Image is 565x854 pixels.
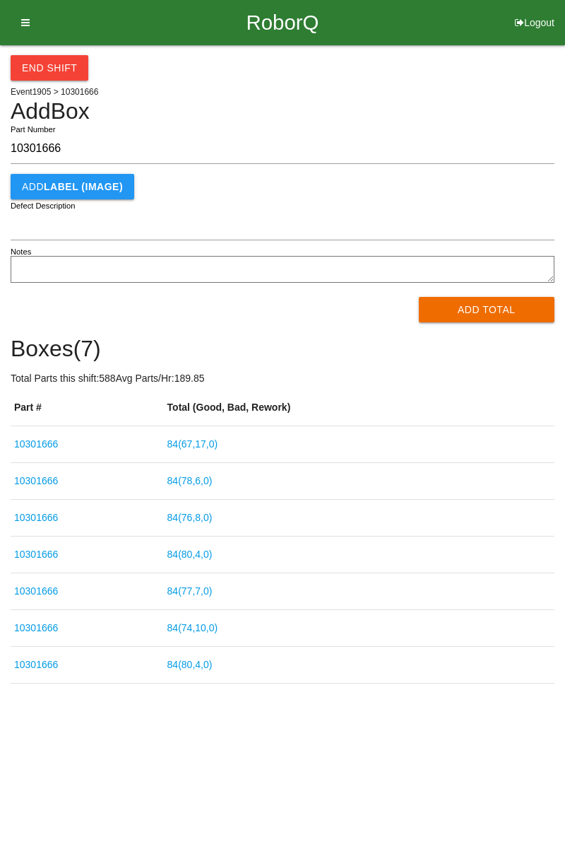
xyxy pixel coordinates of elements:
[167,512,213,523] a: 84(76,8,0)
[11,99,554,124] h4: Add Box
[14,438,58,450] a: 10301666
[11,87,98,97] span: Event 1905 > 10301666
[14,585,58,597] a: 10301666
[167,585,213,597] a: 84(77,7,0)
[14,549,58,560] a: 10301666
[419,297,555,322] button: Add Total
[11,124,55,136] label: Part Number
[167,438,218,450] a: 84(67,17,0)
[167,659,213,670] a: 84(80,4,0)
[167,622,218,633] a: 84(74,10,0)
[11,371,554,386] p: Total Parts this shift: 588 Avg Parts/Hr: 189.85
[11,200,76,212] label: Defect Description
[164,390,554,426] th: Total (Good, Bad, Rework)
[14,622,58,633] a: 10301666
[11,337,554,361] h4: Boxes ( 7 )
[11,134,554,164] input: Required
[11,246,31,258] label: Notes
[11,55,88,81] button: End Shift
[11,174,134,199] button: AddLABEL (IMAGE)
[14,512,58,523] a: 10301666
[11,390,164,426] th: Part #
[167,475,213,486] a: 84(78,6,0)
[44,181,123,192] b: LABEL (IMAGE)
[167,549,213,560] a: 84(80,4,0)
[14,475,58,486] a: 10301666
[14,659,58,670] a: 10301666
